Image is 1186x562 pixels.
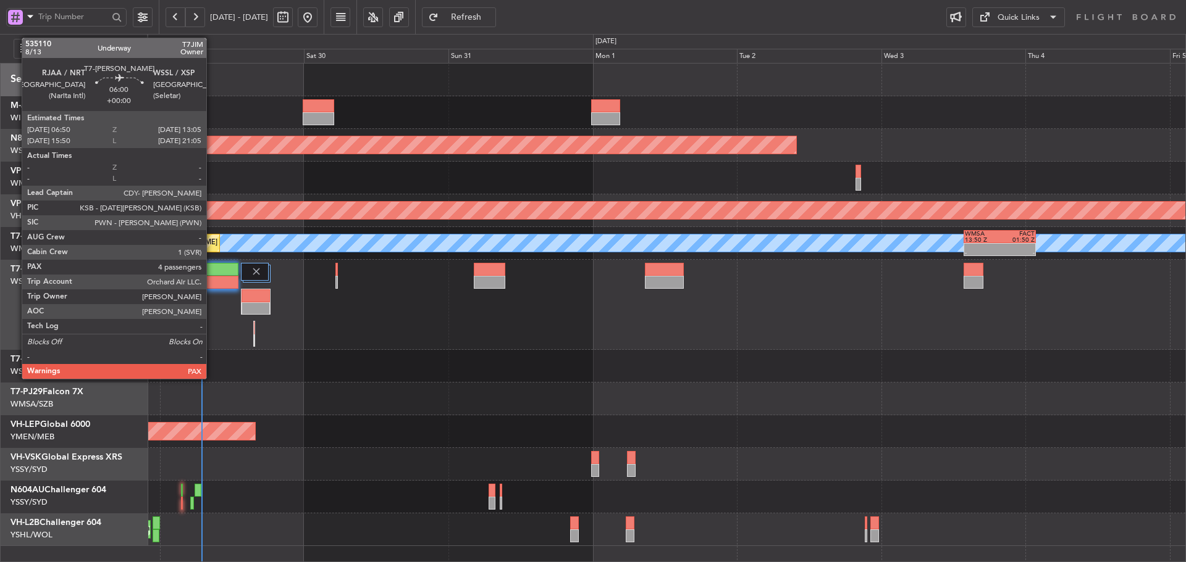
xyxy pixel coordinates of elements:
span: Refresh [441,13,492,22]
div: - [1000,250,1035,256]
a: WMSA/SZB [11,243,53,254]
a: T7-PJ29Falcon 7X [11,387,83,396]
a: WMSA/SZB [11,178,53,189]
span: T7-RIC [11,355,37,363]
div: - [965,250,1000,256]
span: T7-[PERSON_NAME] [11,265,95,273]
a: VH-VSKGlobal Express XRS [11,453,122,461]
div: Sat 30 [304,49,448,64]
span: N604AU [11,486,44,494]
a: VH-L2BChallenger 604 [11,518,101,527]
a: YMEN/MEB [11,431,54,442]
div: Sun 31 [448,49,593,64]
button: All Aircraft [14,39,134,59]
div: Tue 2 [737,49,881,64]
a: VHHH/HKG [11,210,54,221]
a: WMSA/SZB [11,399,53,410]
span: [DATE] - [DATE] [210,12,268,23]
span: All Aircraft [33,44,130,53]
span: VH-L2B [11,518,40,527]
span: VH-VSK [11,453,41,461]
a: VP-CJRG-650 [11,199,64,208]
img: gray-close.svg [251,266,262,277]
div: Thu 4 [1025,49,1170,64]
div: FACT [1000,231,1035,237]
a: VH-LEPGlobal 6000 [11,420,90,429]
span: T7-ELLY [11,232,41,241]
button: Quick Links [972,7,1065,27]
a: WSSL/XSP [11,145,49,156]
a: T7-[PERSON_NAME]Global 7500 [11,265,145,273]
div: [DATE] [595,36,616,47]
a: T7-ELLYG-550 [11,232,65,241]
div: 13:50 Z [965,237,1000,243]
a: N604AUChallenger 604 [11,486,106,494]
span: N8998K [11,134,43,143]
a: N8998KGlobal 6000 [11,134,93,143]
span: M-JGVJ [11,101,42,110]
a: YSSY/SYD [11,464,48,475]
a: WIHH/HLP [11,112,52,123]
a: WSSL/XSP [11,276,49,287]
div: Fri 29 [160,49,305,64]
div: Planned Maint [GEOGRAPHIC_DATA] (Sultan [PERSON_NAME] [PERSON_NAME] - Subang) [19,234,306,252]
span: VH-LEP [11,420,40,429]
input: Trip Number [38,7,108,26]
a: YSHL/WOL [11,529,53,540]
div: Quick Links [998,12,1040,24]
span: T7-PJ29 [11,387,43,396]
div: Wed 3 [881,49,1026,64]
a: YSSY/SYD [11,497,48,508]
div: Mon 1 [593,49,738,64]
button: Refresh [422,7,496,27]
div: WMSA [965,231,1000,237]
div: [DATE] [150,36,171,47]
span: VP-CJR [11,199,40,208]
a: M-JGVJGlobal 5000 [11,101,92,110]
span: VP-BCY [11,167,41,175]
a: VP-BCYGlobal 5000 [11,167,91,175]
div: 01:50 Z [1000,237,1035,243]
a: T7-RICGlobal 6000 [11,355,87,363]
a: WSSL/XSP [11,366,49,377]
